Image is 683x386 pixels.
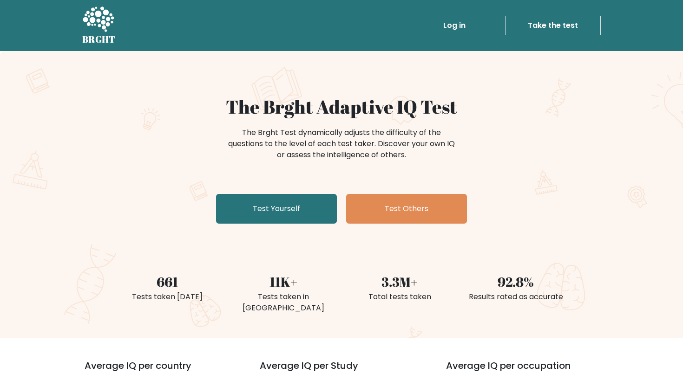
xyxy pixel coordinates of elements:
div: Results rated as accurate [463,291,568,302]
h5: BRGHT [82,34,116,45]
a: BRGHT [82,4,116,47]
h3: Average IQ per occupation [446,360,610,382]
div: Total tests taken [347,291,452,302]
h3: Average IQ per Study [260,360,424,382]
a: Test Yourself [216,194,337,224]
div: 11K+ [231,272,336,291]
h1: The Brght Adaptive IQ Test [115,96,568,118]
div: Tests taken [DATE] [115,291,220,302]
h3: Average IQ per country [85,360,226,382]
div: The Brght Test dynamically adjusts the difficulty of the questions to the level of each test take... [225,127,458,161]
a: Test Others [346,194,467,224]
a: Log in [440,16,469,35]
a: Take the test [505,16,601,35]
div: Tests taken in [GEOGRAPHIC_DATA] [231,291,336,314]
div: 3.3M+ [347,272,452,291]
div: 92.8% [463,272,568,291]
div: 661 [115,272,220,291]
